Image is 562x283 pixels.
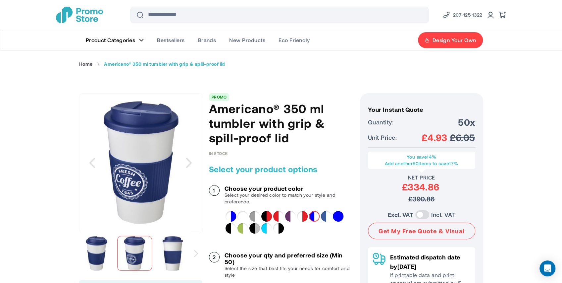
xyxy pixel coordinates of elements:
div: White&Grey [249,211,260,222]
div: White&Blue [309,211,320,222]
div: White&Red [273,211,284,222]
h1: Americano® 350 ml tumbler with grip & spill-proof lid [209,101,353,145]
span: Brands [198,37,216,43]
p: You save [371,154,472,160]
span: Bestsellers [157,37,184,43]
div: Red&White [297,211,308,222]
div: White&Solid Black [226,223,236,234]
span: Unit Price: [368,133,397,142]
label: Excl. VAT [388,210,413,219]
a: Phone [442,11,483,19]
span: 17% [449,161,458,166]
h2: Select your product options [209,164,353,175]
span: £4.93 [422,131,447,143]
span: 50x [458,116,475,128]
a: store logo [56,7,103,23]
a: Home [79,61,93,67]
a: PROMO [212,95,227,99]
span: 50 [413,161,419,166]
span: In stock [209,151,228,156]
div: White&Mid Blue [321,211,332,222]
img: 21069601_sp_y1_pdi1r3lhcrytmjph.jpg [79,101,203,224]
div: White [237,211,248,222]
div: White&Lime [237,223,248,234]
span: New Products [229,37,265,43]
div: Blue [333,211,343,222]
div: White&Purple [285,211,296,222]
p: Select your desired color to match your style and preference. [225,192,353,205]
div: Previous [79,93,106,233]
span: Quantity: [368,117,393,127]
div: £390.86 [368,193,475,205]
img: 21069601_f1_s4bi4duesd0xjzb7.jpg [155,236,190,271]
span: Eco Friendly [279,37,310,43]
p: Add another items to save [371,160,472,167]
div: Red&Solid Black [261,211,272,222]
span: Product Categories [86,37,135,43]
h3: Your Instant Quote [368,106,475,113]
button: Get My Free Quote & Visual [368,223,475,239]
h3: Choose your product color [225,185,353,192]
div: Net Price [368,174,475,181]
div: Silver&Solid Black [249,223,260,234]
strong: Americano® 350 ml tumbler with grip & spill-proof lid [104,61,225,67]
label: Incl. VAT [431,210,455,219]
span: 14% [427,154,436,160]
span: 207 125 1322 [453,11,483,19]
img: 21069601_sp_y1_pdi1r3lhcrytmjph.jpg [117,236,152,271]
div: Solid Black&White [273,223,284,234]
div: Availability [209,151,228,156]
div: Blue&White [226,211,236,222]
img: 21069601_ui80bs4cgyocqjzp.jpg [79,236,114,271]
div: £334.86 [368,181,474,193]
img: Promotional Merchandise [56,7,103,23]
h3: Choose your qty and preferred size (Min 50) [225,252,353,265]
span: £6.05 [450,131,475,143]
div: Open Intercom Messenger [539,260,555,276]
div: White&Aqua [261,223,272,234]
span: Design Your Own [432,37,476,43]
p: Estimated dispatch date by [390,252,471,271]
div: Next [176,93,202,233]
img: Delivery [373,252,385,265]
span: [DATE] [397,263,416,270]
p: Select the size that best fits your needs for comfort and style [225,265,353,278]
div: Next [190,233,202,274]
